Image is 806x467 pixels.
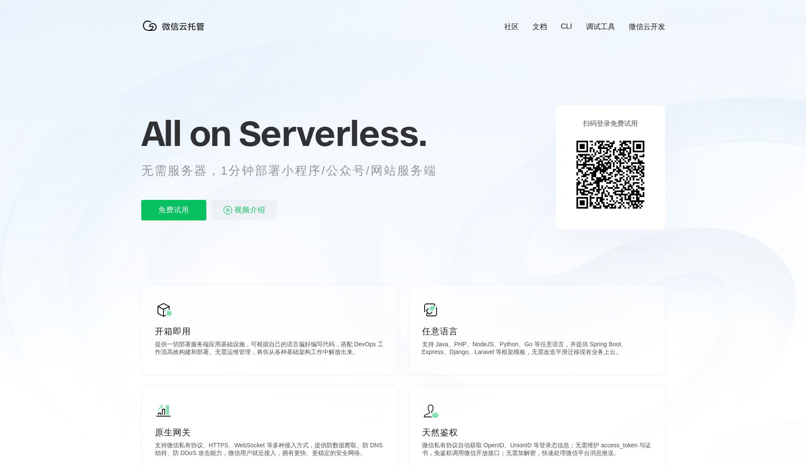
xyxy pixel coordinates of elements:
a: 微信云开发 [629,22,665,32]
p: 支持 Java、PHP、NodeJS、Python、Go 等任意语言，并提供 Spring Boot、Express、Django、Laravel 等框架模板，无需改造平滑迁移现有业务上云。 [422,341,651,358]
a: 微信云托管 [141,28,210,36]
a: 调试工具 [586,22,615,32]
p: 支持微信私有协议、HTTPS、WebSocket 等多种接入方式，提供防数据爬取、防 DNS 劫持、防 DDoS 攻击能力，微信用户就近接入，拥有更快、更稳定的安全网络。 [155,442,384,459]
p: 免费试用 [141,200,206,220]
p: 提供一切部署服务端应用基础设施，可根据自己的语言偏好编写代码，搭配 DevOps 工作流高效构建和部署。无需运维管理，将你从各种基础架构工作中解放出来。 [155,341,384,358]
p: 天然鉴权 [422,426,651,438]
span: Serverless. [239,112,427,155]
p: 扫码登录免费试用 [583,119,638,128]
img: video_play.svg [223,205,233,215]
p: 开箱即用 [155,325,384,337]
p: 任意语言 [422,325,651,337]
p: 原生网关 [155,426,384,438]
a: 文档 [532,22,547,32]
a: 社区 [504,22,519,32]
span: 视频介绍 [235,200,265,220]
a: CLI [561,22,572,31]
span: All on [141,112,231,155]
img: 微信云托管 [141,17,210,34]
p: 微信私有协议自动获取 OpenID、UnionID 等登录态信息；无需维护 access_token 与证书，免鉴权调用微信开放接口；无需加解密，快速处理微信平台消息推送。 [422,442,651,459]
p: 无需服务器，1分钟部署小程序/公众号/网站服务端 [141,162,453,179]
